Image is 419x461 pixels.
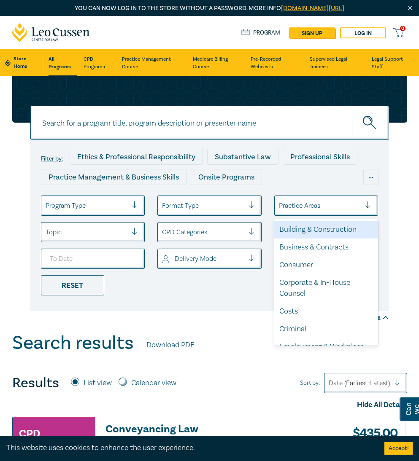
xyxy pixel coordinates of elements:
div: Criminal [274,320,378,338]
h3: Conveyancing Law Intensive [105,423,246,448]
input: Sort by [329,378,330,388]
div: Practice Management & Business Skills [41,169,187,185]
button: Accept cookies [384,442,413,455]
div: Consumer [274,256,378,274]
div: Substantive Law [207,149,278,165]
img: Close [406,5,414,12]
label: List view [84,378,112,389]
div: Onsite Programs [191,169,262,185]
a: Supervised Legal Trainees [310,49,365,76]
input: select [279,201,281,210]
input: select [162,254,164,263]
div: Hide All Details [12,399,407,410]
span: 0 [400,26,405,31]
div: Corporate & In-House Counsel [274,274,378,303]
a: Pre-Recorded Webcasts [251,49,303,76]
a: Legal Support Staff [372,49,414,76]
input: select [46,201,47,210]
a: [DOMAIN_NAME][URL] [281,4,344,12]
div: This website uses cookies to enhance the user experience. [6,442,372,453]
h3: $ 435.00 [346,423,398,443]
a: CPD Programs [84,49,115,76]
div: Business & Contracts [274,239,378,256]
span: Sort by: [300,378,320,388]
label: Calendar view [131,378,176,389]
div: Costs [274,303,378,320]
a: Practice Management Course [122,49,186,76]
input: To Date [41,249,145,269]
div: Employment & Workplace Relations [274,338,378,367]
h1: Search results [12,332,134,354]
label: Filter by: [41,155,63,162]
div: Building & Construction [274,221,378,239]
input: Search for a program title, program description or presenter name [30,106,389,140]
div: Ethics & Professional Responsibility [70,149,203,165]
a: Download PDF [146,340,194,351]
div: ... [363,169,378,185]
input: select [162,228,164,237]
a: Conveyancing Law Intensive CPD Points3 [105,423,246,448]
div: Live Streamed One Hour Seminars [41,189,172,205]
h4: Results [12,375,59,391]
a: Log in [340,27,386,38]
div: Reset [41,275,104,295]
h3: CPD [19,426,40,441]
input: select [46,228,47,237]
p: You can now log in to the store without a password. More info [12,4,407,13]
a: All Programs [49,49,77,76]
input: select [162,201,164,210]
div: Professional Skills [283,149,357,165]
a: Medicare Billing Course [193,49,243,76]
div: Live Streamed Conferences and Intensives [176,189,335,205]
a: Program [241,29,281,37]
a: Store Home [5,55,44,70]
a: sign up [289,27,335,38]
